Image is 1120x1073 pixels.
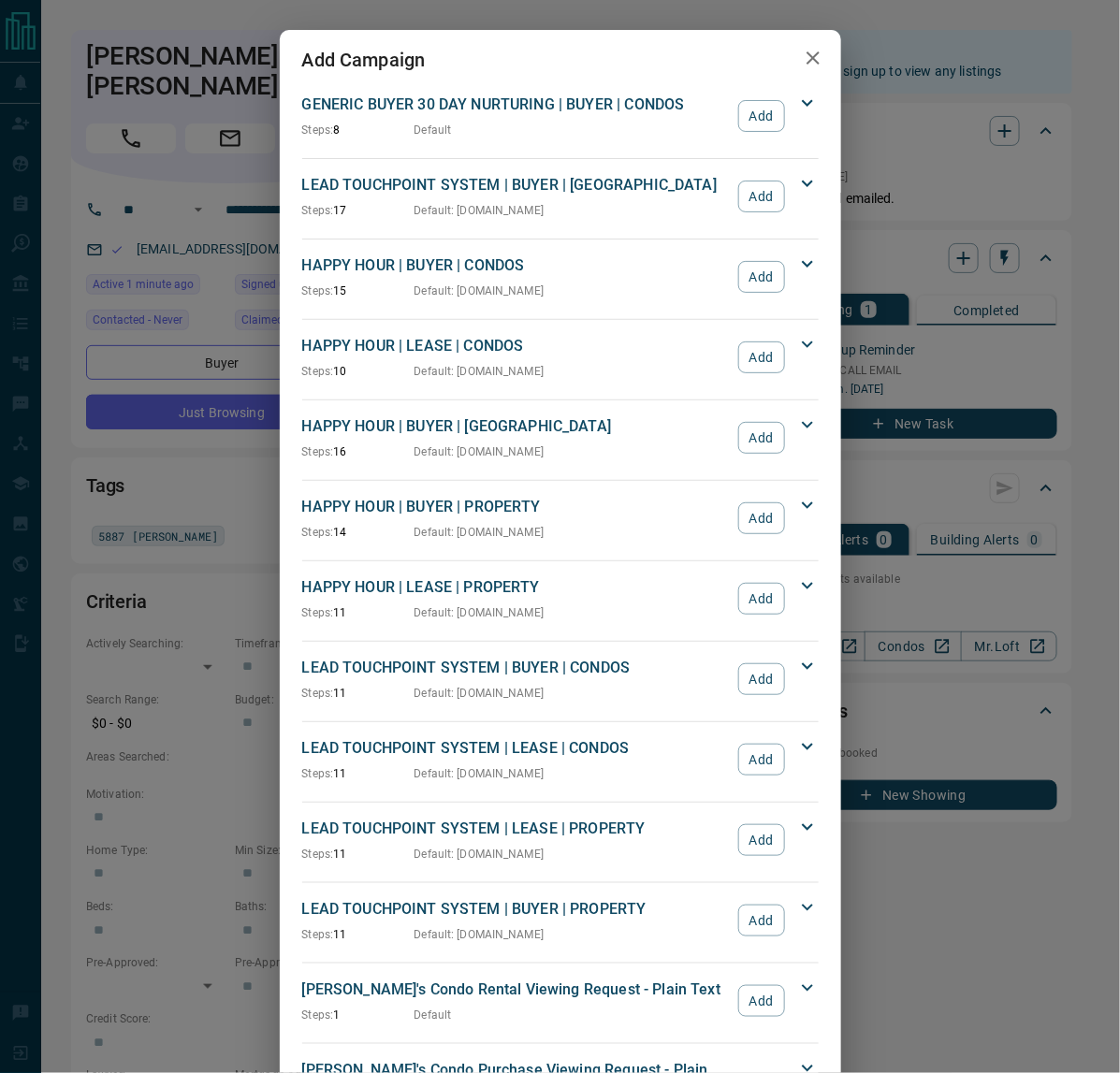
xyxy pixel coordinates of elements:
span: Steps: [302,284,334,297]
button: Add [738,905,784,936]
div: HAPPY HOUR | LEASE | CONDOSSteps:10Default: [DOMAIN_NAME]Add [302,331,819,384]
button: Add [738,744,784,776]
p: 17 [302,202,415,219]
button: Add [738,181,784,212]
p: 11 [302,604,415,621]
div: GENERIC BUYER 30 DAY NURTURING | BUYER | CONDOSSteps:8DefaultAdd [302,90,819,142]
p: HAPPY HOUR | BUYER | CONDOS [302,254,730,277]
p: GENERIC BUYER 30 DAY NURTURING | BUYER | CONDOS [302,94,730,116]
p: 11 [302,685,415,702]
span: Steps: [302,606,334,619]
p: LEAD TOUCHPOINT SYSTEM | BUYER | [GEOGRAPHIC_DATA] [302,174,730,196]
div: HAPPY HOUR | LEASE | PROPERTYSteps:11Default: [DOMAIN_NAME]Add [302,573,819,625]
p: LEAD TOUCHPOINT SYSTEM | BUYER | CONDOS [302,657,730,679]
div: LEAD TOUCHPOINT SYSTEM | BUYER | [GEOGRAPHIC_DATA]Steps:17Default: [DOMAIN_NAME]Add [302,170,819,223]
p: Default : [DOMAIN_NAME] [415,765,545,782]
div: LEAD TOUCHPOINT SYSTEM | LEASE | CONDOSSteps:11Default: [DOMAIN_NAME]Add [302,733,819,786]
p: [PERSON_NAME]'s Condo Rental Viewing Request - Plain Text [302,979,730,1001]
p: 11 [302,926,415,943]
button: Add [738,824,784,856]
span: Steps: [302,204,334,217]
p: HAPPY HOUR | LEASE | CONDOS [302,335,730,357]
button: Add [738,502,784,534]
div: HAPPY HOUR | BUYER | CONDOSSteps:15Default: [DOMAIN_NAME]Add [302,251,819,303]
span: Steps: [302,928,334,941]
button: Add [738,663,784,695]
div: LEAD TOUCHPOINT SYSTEM | BUYER | PROPERTYSteps:11Default: [DOMAIN_NAME]Add [302,894,819,947]
p: 10 [302,363,415,380]
p: HAPPY HOUR | BUYER | [GEOGRAPHIC_DATA] [302,415,730,438]
h2: Add Campaign [280,30,448,90]
p: Default [415,122,452,138]
p: HAPPY HOUR | BUYER | PROPERTY [302,496,730,518]
p: 14 [302,524,415,541]
span: Steps: [302,1008,334,1022]
p: 15 [302,283,415,299]
button: Add [738,985,784,1017]
div: LEAD TOUCHPOINT SYSTEM | BUYER | CONDOSSteps:11Default: [DOMAIN_NAME]Add [302,653,819,705]
span: Steps: [302,123,334,137]
p: 1 [302,1007,415,1023]
p: Default [415,1007,452,1023]
div: HAPPY HOUR | BUYER | PROPERTYSteps:14Default: [DOMAIN_NAME]Add [302,492,819,544]
span: Steps: [302,365,334,378]
button: Add [738,261,784,293]
p: Default : [DOMAIN_NAME] [415,363,545,380]
p: Default : [DOMAIN_NAME] [415,604,545,621]
p: Default : [DOMAIN_NAME] [415,926,545,943]
div: HAPPY HOUR | BUYER | [GEOGRAPHIC_DATA]Steps:16Default: [DOMAIN_NAME]Add [302,412,819,464]
button: Add [738,422,784,454]
p: LEAD TOUCHPOINT SYSTEM | LEASE | PROPERTY [302,818,730,840]
span: Steps: [302,687,334,700]
p: LEAD TOUCHPOINT SYSTEM | LEASE | CONDOS [302,737,730,760]
span: Steps: [302,767,334,780]
button: Add [738,100,784,132]
p: Default : [DOMAIN_NAME] [415,524,545,541]
div: [PERSON_NAME]'s Condo Rental Viewing Request - Plain TextSteps:1DefaultAdd [302,975,819,1027]
span: Steps: [302,526,334,539]
p: Default : [DOMAIN_NAME] [415,846,545,863]
button: Add [738,341,784,373]
p: Default : [DOMAIN_NAME] [415,202,545,219]
p: 8 [302,122,415,138]
p: Default : [DOMAIN_NAME] [415,283,545,299]
span: Steps: [302,848,334,861]
span: Steps: [302,445,334,458]
p: Default : [DOMAIN_NAME] [415,443,545,460]
p: LEAD TOUCHPOINT SYSTEM | BUYER | PROPERTY [302,898,730,921]
p: HAPPY HOUR | LEASE | PROPERTY [302,576,730,599]
p: Default : [DOMAIN_NAME] [415,685,545,702]
div: LEAD TOUCHPOINT SYSTEM | LEASE | PROPERTYSteps:11Default: [DOMAIN_NAME]Add [302,814,819,866]
p: 16 [302,443,415,460]
p: 11 [302,846,415,863]
button: Add [738,583,784,615]
p: 11 [302,765,415,782]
